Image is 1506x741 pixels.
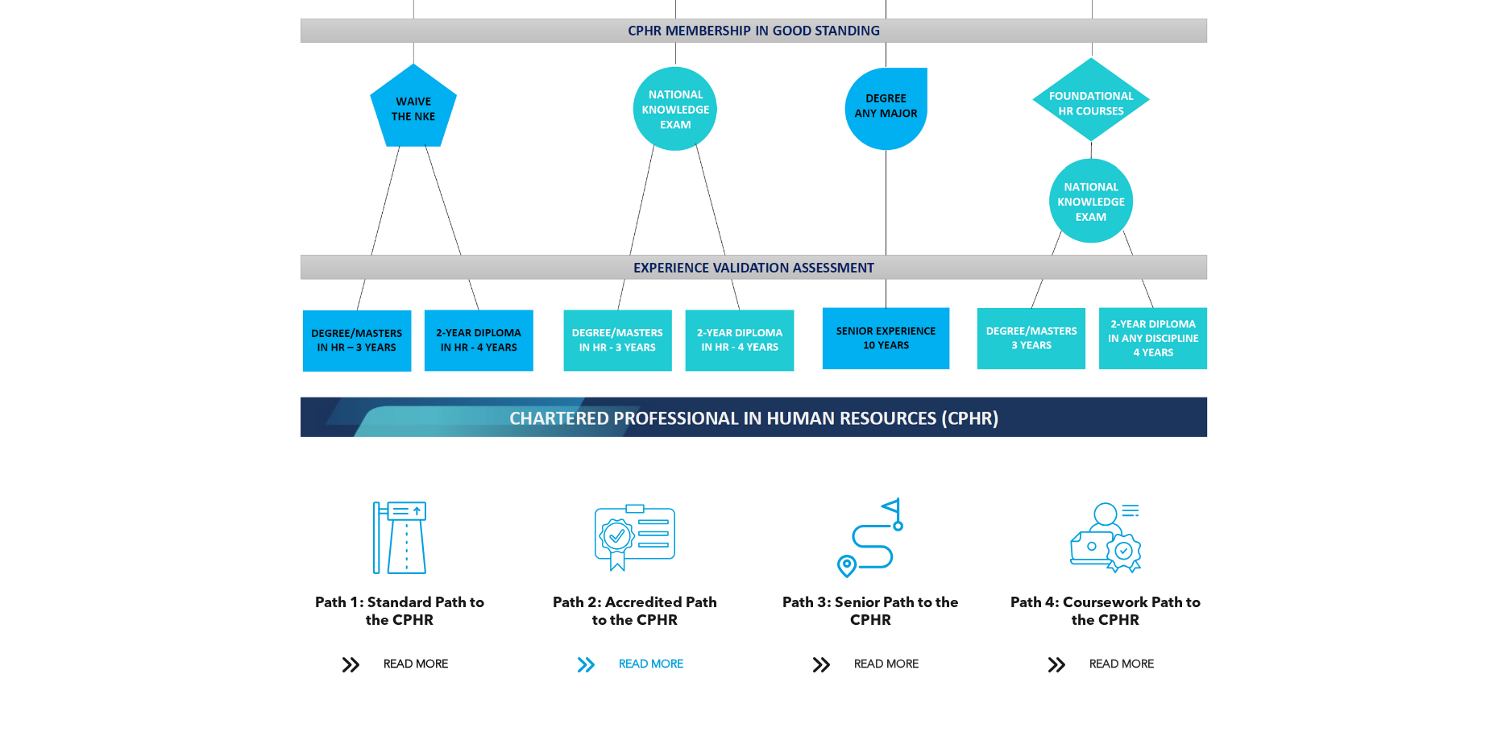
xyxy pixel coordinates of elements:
span: READ MORE [848,650,924,680]
span: Path 4: Coursework Path to the CPHR [1010,596,1201,628]
span: READ MORE [378,650,454,680]
a: READ MORE [330,650,469,680]
span: READ MORE [1084,650,1160,680]
span: Path 3: Senior Path to the CPHR [782,596,959,628]
a: READ MORE [566,650,704,680]
a: READ MORE [801,650,940,680]
span: Path 1: Standard Path to the CPHR [315,596,484,628]
span: READ MORE [613,650,689,680]
a: READ MORE [1036,650,1175,680]
span: Path 2: Accredited Path to the CPHR [553,596,717,628]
